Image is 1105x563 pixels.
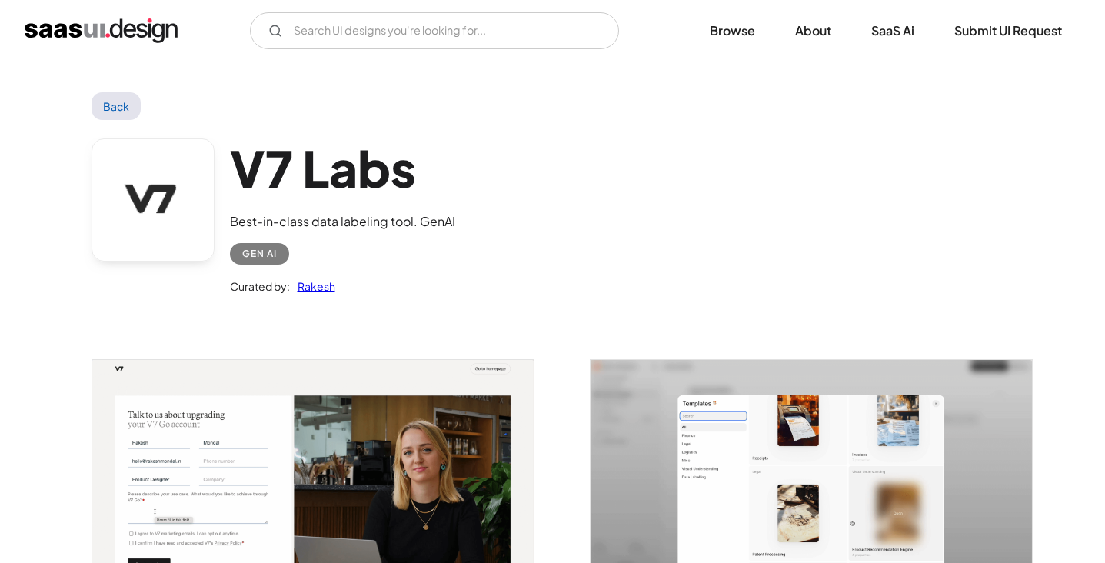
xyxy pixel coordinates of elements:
a: SaaS Ai [853,14,933,48]
a: Rakesh [290,277,335,295]
input: Search UI designs you're looking for... [250,12,619,49]
a: Back [92,92,141,120]
a: Browse [691,14,774,48]
h1: V7 Labs [230,138,455,198]
a: Submit UI Request [936,14,1080,48]
a: About [777,14,850,48]
div: Gen AI [242,245,277,263]
div: Curated by: [230,277,290,295]
a: home [25,18,178,43]
form: Email Form [250,12,619,49]
div: Best-in-class data labeling tool. GenAI [230,212,455,231]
